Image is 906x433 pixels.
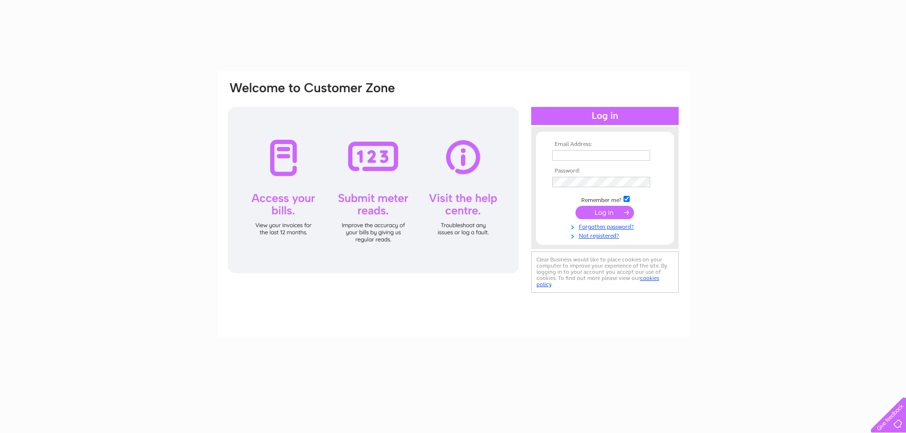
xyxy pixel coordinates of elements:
th: Password: [550,168,660,174]
input: Submit [575,206,634,219]
td: Remember me? [550,194,660,204]
div: Clear Business would like to place cookies on your computer to improve your experience of the sit... [531,251,679,293]
a: Not registered? [552,231,660,240]
a: Forgotten password? [552,221,660,231]
th: Email Address: [550,141,660,148]
a: cookies policy [536,275,659,288]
